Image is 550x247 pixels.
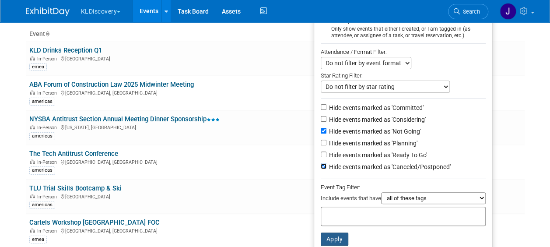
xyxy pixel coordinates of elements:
[327,139,417,148] label: Hide events marked as 'Planning'
[37,56,60,62] span: In-Person
[321,233,349,246] button: Apply
[321,182,486,192] div: Event Tag Filter:
[30,159,35,164] img: In-Person Event
[26,7,70,16] img: ExhibitDay
[29,184,122,192] a: TLU Trial Skills Bootcamp & Ski
[29,132,55,140] div: americas
[45,30,49,37] a: Sort by Event Name
[327,151,427,159] label: Hide events marked as 'Ready To Go'
[29,98,55,106] div: americas
[327,127,421,136] label: Hide events marked as 'Not Going'
[327,162,451,171] label: Hide events marked as 'Canceled/Postponed'
[29,46,102,54] a: KLD Drinks Reception Q1
[26,27,325,42] th: Event
[500,3,516,20] img: Jaclyn Lee
[37,194,60,200] span: In-Person
[29,158,322,165] div: [GEOGRAPHIC_DATA], [GEOGRAPHIC_DATA]
[29,89,322,96] div: [GEOGRAPHIC_DATA], [GEOGRAPHIC_DATA]
[37,159,60,165] span: In-Person
[30,56,35,60] img: In-Person Event
[29,123,322,131] div: [US_STATE], [GEOGRAPHIC_DATA]
[321,47,486,57] div: Attendance / Format Filter:
[29,219,160,226] a: Cartels Workshop [GEOGRAPHIC_DATA] FOC
[29,55,322,62] div: [GEOGRAPHIC_DATA]
[29,166,55,174] div: americas
[30,90,35,95] img: In-Person Event
[30,125,35,129] img: In-Person Event
[29,81,194,88] a: ABA Forum of Construction Law 2025 Midwinter Meeting
[327,115,426,124] label: Hide events marked as 'Considering'
[448,4,488,19] a: Search
[29,115,220,123] a: NYSBA Antitrust Section Annual Meeting Dinner Sponsorship
[29,236,47,243] div: emea
[460,8,480,15] span: Search
[327,103,424,112] label: Hide events marked as 'Committed'
[37,228,60,234] span: In-Person
[30,194,35,198] img: In-Person Event
[29,63,47,71] div: emea
[29,193,322,200] div: [GEOGRAPHIC_DATA]
[29,201,55,209] div: americas
[321,192,486,207] div: Include events that have
[37,90,60,96] span: In-Person
[37,125,60,131] span: In-Person
[30,228,35,233] img: In-Person Event
[29,150,118,158] a: The Tech Antitrust Conference
[321,26,486,39] div: Only show events that either I created, or I am tagged in (as attendee, or assignee of a task, or...
[29,227,322,234] div: [GEOGRAPHIC_DATA], [GEOGRAPHIC_DATA]
[321,69,486,81] div: Star Rating Filter:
